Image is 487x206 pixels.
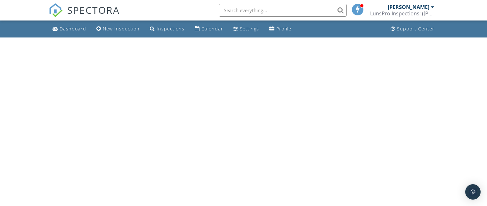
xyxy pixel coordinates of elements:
div: Open Intercom Messenger [465,184,481,200]
a: Support Center [388,23,437,35]
div: Calendar [201,26,223,32]
a: Profile [267,23,294,35]
a: New Inspection [94,23,142,35]
a: Dashboard [50,23,89,35]
a: Settings [231,23,262,35]
div: [PERSON_NAME] [388,4,429,10]
span: SPECTORA [67,3,120,17]
div: LunsPro Inspections: (Charlotte) [370,10,434,17]
a: Inspections [147,23,187,35]
div: Support Center [397,26,434,32]
div: Dashboard [60,26,86,32]
div: New Inspection [103,26,140,32]
input: Search everything... [219,4,347,17]
img: The Best Home Inspection Software - Spectora [49,3,63,17]
div: Inspections [157,26,184,32]
a: Calendar [192,23,226,35]
a: SPECTORA [49,9,120,22]
div: Profile [276,26,291,32]
div: Settings [240,26,259,32]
